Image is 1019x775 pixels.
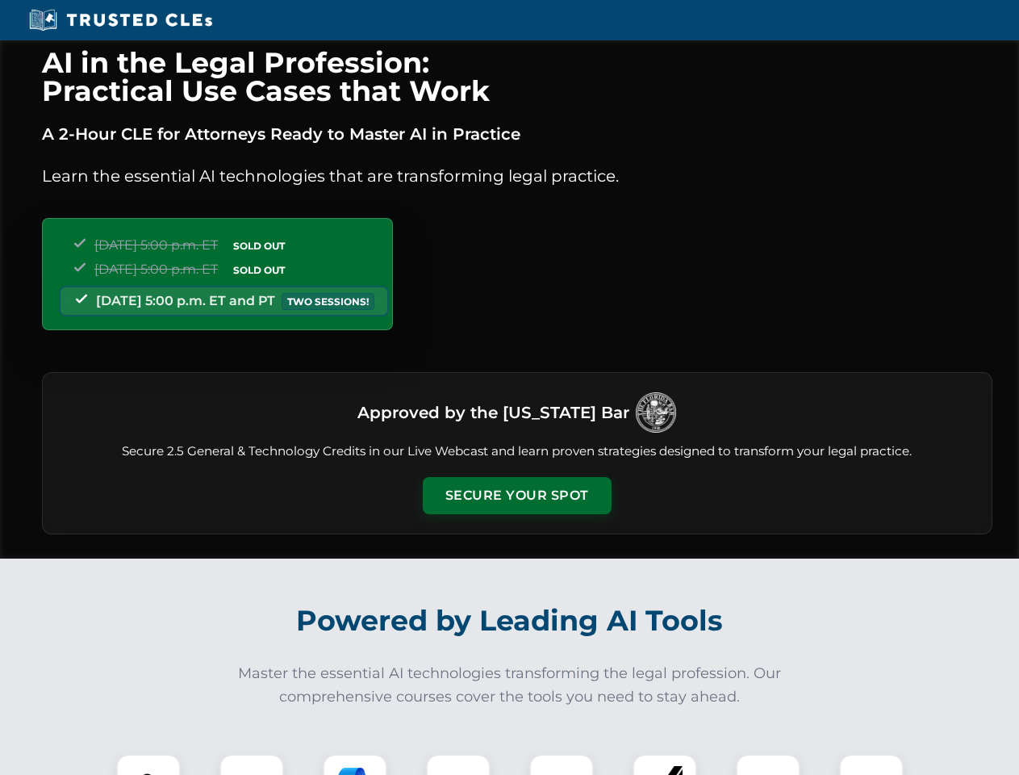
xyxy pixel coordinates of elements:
p: A 2-Hour CLE for Attorneys Ready to Master AI in Practice [42,121,992,147]
h3: Approved by the [US_STATE] Bar [357,398,629,427]
p: Master the essential AI technologies transforming the legal profession. Our comprehensive courses... [228,662,792,709]
h1: AI in the Legal Profession: Practical Use Cases that Work [42,48,992,105]
span: SOLD OUT [228,262,290,279]
img: Logo [636,392,676,433]
span: [DATE] 5:00 p.m. ET [94,262,218,277]
h2: Powered by Leading AI Tools [63,593,957,649]
p: Secure 2.5 General & Technology Credits in our Live Webcast and learn proven strategies designed ... [62,442,972,461]
span: [DATE] 5:00 p.m. ET [94,237,218,253]
span: SOLD OUT [228,237,290,254]
p: Learn the essential AI technologies that are transforming legal practice. [42,163,992,189]
img: Trusted CLEs [24,8,217,32]
button: Secure Your Spot [423,477,612,514]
